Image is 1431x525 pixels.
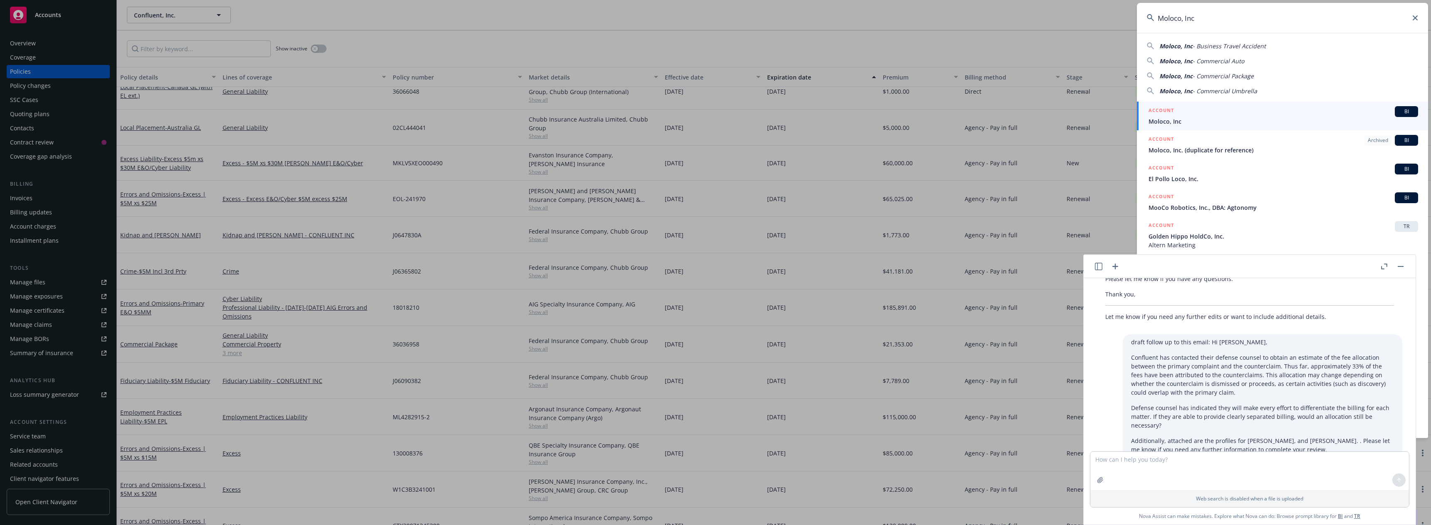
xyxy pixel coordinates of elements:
a: ACCOUNTBIMooCo Robotics, Inc., DBA: Agtonomy [1137,188,1428,216]
a: BI [1338,513,1343,520]
span: El Pollo Loco, Inc. [1149,174,1418,183]
h5: ACCOUNT [1149,192,1174,202]
p: Let me know if you need any further edits or want to include additional details. [1105,312,1394,321]
p: Additionally, attached are the profiles for [PERSON_NAME], and [PERSON_NAME]. . Please let me kno... [1131,436,1394,454]
span: - Commercial Auto [1193,57,1244,65]
p: Defense counsel has indicated they will make every effort to differentiate the billing for each m... [1131,403,1394,430]
h5: ACCOUNT [1149,135,1174,145]
span: Moloco, Inc [1159,42,1193,50]
span: Moloco, Inc [1159,57,1193,65]
span: BI [1398,165,1415,173]
span: Moloco, Inc. (duplicate for reference) [1149,146,1418,154]
span: - Business Travel Accident [1193,42,1266,50]
span: MooCo Robotics, Inc., DBA: Agtonomy [1149,203,1418,212]
span: - Commercial Package [1193,72,1254,80]
span: Altern Marketing [1149,241,1418,249]
span: TR [1398,223,1415,230]
a: ACCOUNTBIMoloco, Inc [1137,102,1428,130]
span: Archived [1368,137,1388,144]
a: ACCOUNTBIEl Pollo Loco, Inc. [1137,159,1428,188]
p: draft follow up to this email: Hi [PERSON_NAME], [1131,338,1394,346]
a: ACCOUNTTRGolden Hippo HoldCo, Inc.Altern Marketing [1137,216,1428,254]
span: BI [1398,194,1415,202]
span: BI [1398,137,1415,144]
h5: ACCOUNT [1149,106,1174,116]
span: Moloco, Inc [1149,117,1418,126]
span: Moloco, Inc [1159,87,1193,95]
p: Web search is disabled when a file is uploaded [1095,495,1404,502]
a: TR [1354,513,1360,520]
span: Nova Assist can make mistakes. Explore what Nova can do: Browse prompt library for and [1087,508,1412,525]
span: BI [1398,108,1415,115]
p: Please let me know if you have any questions. [1105,274,1394,283]
h5: ACCOUNT [1149,221,1174,231]
a: ACCOUNTArchivedBIMoloco, Inc. (duplicate for reference) [1137,130,1428,159]
span: Golden Hippo HoldCo, Inc. [1149,232,1418,241]
span: Moloco, Inc [1159,72,1193,80]
input: Search... [1137,3,1428,33]
p: Confluent has contacted their defense counsel to obtain an estimate of the fee allocation between... [1131,353,1394,397]
h5: ACCOUNT [1149,164,1174,174]
a: POLICYEmployers Liability | [GEOGRAPHIC_DATA] EL931WB742032-0, [DATE]-[DATE] [1137,254,1428,290]
p: Thank you, [1105,290,1394,299]
span: - Commercial Umbrella [1193,87,1257,95]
